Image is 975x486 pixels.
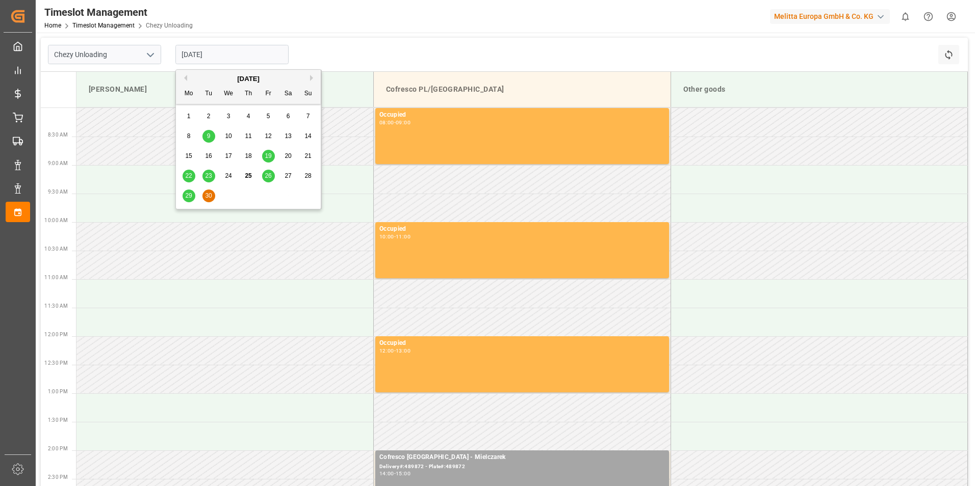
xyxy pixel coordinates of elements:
div: Choose Wednesday, September 3rd, 2025 [222,110,235,123]
div: Choose Thursday, September 11th, 2025 [242,130,255,143]
span: 19 [265,152,271,159]
div: Melitta Europa GmbH & Co. KG [770,9,890,24]
div: Choose Tuesday, September 2nd, 2025 [202,110,215,123]
div: Choose Saturday, September 27th, 2025 [282,170,295,182]
div: 08:00 [379,120,394,125]
div: 15:00 [396,471,410,476]
div: Fr [262,88,275,100]
span: 3 [227,113,230,120]
div: Cofresco PL/[GEOGRAPHIC_DATA] [382,80,662,99]
div: Cofresco [GEOGRAPHIC_DATA] - Mielczarek [379,452,665,463]
div: - [394,120,396,125]
span: 18 [245,152,251,159]
span: 26 [265,172,271,179]
div: Choose Thursday, September 25th, 2025 [242,170,255,182]
span: 16 [205,152,212,159]
span: 2:00 PM [48,446,68,451]
div: Choose Thursday, September 18th, 2025 [242,150,255,163]
input: DD.MM.YYYY [175,45,289,64]
div: Occupied [379,338,665,348]
span: 21 [304,152,311,159]
span: 6 [287,113,290,120]
span: 10:30 AM [44,246,68,252]
div: Choose Monday, September 29th, 2025 [183,190,195,202]
div: We [222,88,235,100]
div: Tu [202,88,215,100]
div: 13:00 [396,348,410,353]
div: Choose Monday, September 1st, 2025 [183,110,195,123]
div: Occupied [379,110,665,120]
span: 9:00 AM [48,160,68,166]
span: 4 [247,113,250,120]
button: open menu [142,47,158,63]
div: Choose Sunday, September 28th, 2025 [302,170,315,182]
span: 11:00 AM [44,275,68,280]
span: 7 [306,113,310,120]
span: 1:30 PM [48,417,68,423]
a: Home [44,22,61,29]
span: 29 [185,192,192,199]
div: Choose Friday, September 19th, 2025 [262,150,275,163]
div: Su [302,88,315,100]
span: 15 [185,152,192,159]
div: Occupied [379,224,665,234]
div: Mo [183,88,195,100]
button: Melitta Europa GmbH & Co. KG [770,7,894,26]
span: 11:30 AM [44,303,68,309]
span: 12:00 PM [44,332,68,337]
span: 10:00 AM [44,218,68,223]
button: Previous Month [181,75,187,81]
span: 9:30 AM [48,189,68,195]
div: Other goods [679,80,960,99]
div: Choose Wednesday, September 17th, 2025 [222,150,235,163]
button: Next Month [310,75,316,81]
div: Th [242,88,255,100]
div: Choose Thursday, September 4th, 2025 [242,110,255,123]
div: [DATE] [176,74,321,84]
span: 14 [304,132,311,140]
div: Choose Sunday, September 14th, 2025 [302,130,315,143]
div: Choose Monday, September 8th, 2025 [183,130,195,143]
span: 22 [185,172,192,179]
div: Choose Saturday, September 6th, 2025 [282,110,295,123]
a: Timeslot Management [72,22,135,29]
span: 9 [207,132,211,140]
div: Choose Tuesday, September 9th, 2025 [202,130,215,143]
div: 12:00 [379,348,394,353]
div: Choose Friday, September 5th, 2025 [262,110,275,123]
div: - [394,234,396,239]
div: Choose Friday, September 26th, 2025 [262,170,275,182]
div: Choose Sunday, September 7th, 2025 [302,110,315,123]
div: 11:00 [396,234,410,239]
span: 27 [285,172,291,179]
div: month 2025-09 [179,106,318,206]
span: 28 [304,172,311,179]
div: - [394,348,396,353]
span: 20 [285,152,291,159]
div: Choose Sunday, September 21st, 2025 [302,150,315,163]
span: 17 [225,152,232,159]
div: Choose Saturday, September 20th, 2025 [282,150,295,163]
div: Choose Wednesday, September 24th, 2025 [222,170,235,182]
div: Sa [282,88,295,100]
div: Choose Tuesday, September 30th, 2025 [202,190,215,202]
div: Choose Tuesday, September 16th, 2025 [202,150,215,163]
div: Timeslot Management [44,5,193,20]
span: 12:30 PM [44,360,68,366]
div: Choose Friday, September 12th, 2025 [262,130,275,143]
div: 14:00 [379,471,394,476]
span: 11 [245,132,251,140]
div: 10:00 [379,234,394,239]
div: Choose Tuesday, September 23rd, 2025 [202,170,215,182]
div: [PERSON_NAME] [85,80,365,99]
span: 5 [267,113,270,120]
span: 13 [285,132,291,140]
span: 2 [207,113,211,120]
div: Choose Saturday, September 13th, 2025 [282,130,295,143]
div: - [394,471,396,476]
span: 8:30 AM [48,132,68,138]
button: Help Center [917,5,940,28]
span: 24 [225,172,232,179]
div: Choose Monday, September 22nd, 2025 [183,170,195,182]
span: 1 [187,113,191,120]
